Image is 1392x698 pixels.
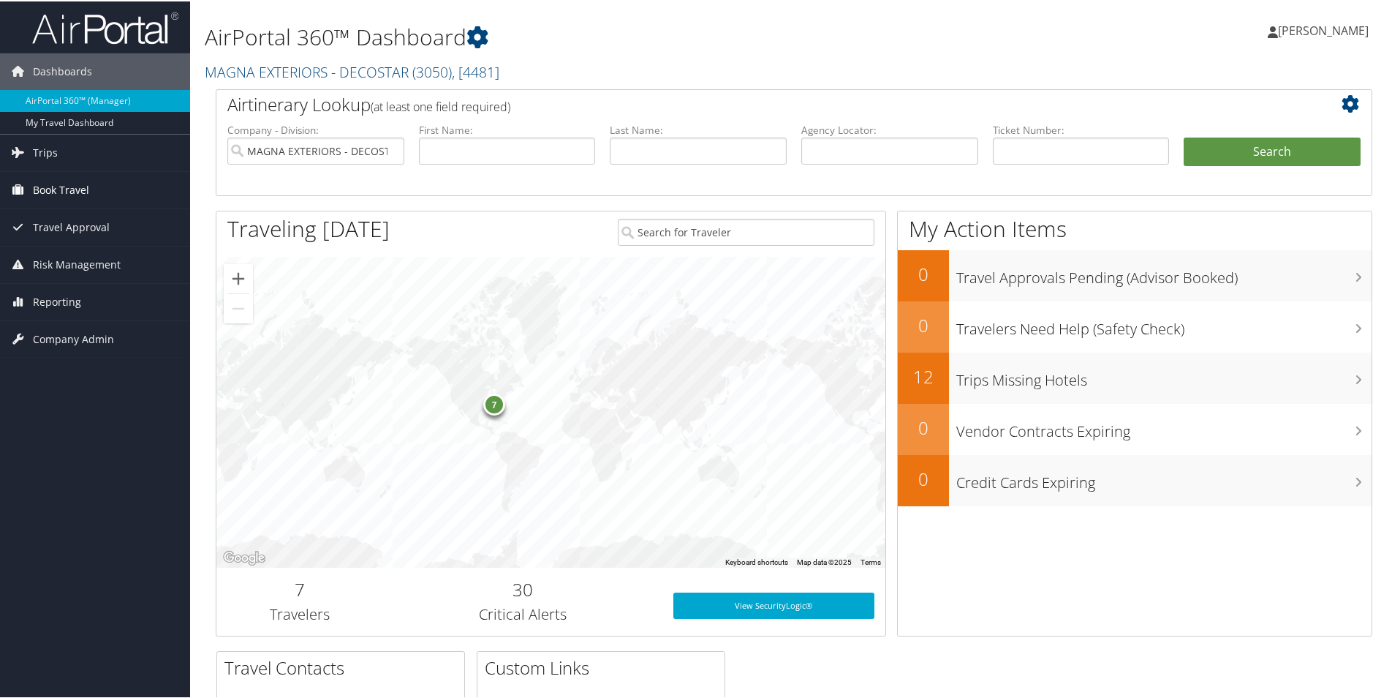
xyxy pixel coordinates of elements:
[610,121,787,136] label: Last Name:
[483,392,505,414] div: 7
[33,282,81,319] span: Reporting
[898,249,1372,300] a: 0Travel Approvals Pending (Advisor Booked)
[898,402,1372,454] a: 0Vendor Contracts Expiring
[224,293,253,322] button: Zoom out
[725,556,788,566] button: Keyboard shortcuts
[395,576,651,601] h2: 30
[956,310,1372,338] h3: Travelers Need Help (Safety Check)
[898,300,1372,351] a: 0Travelers Need Help (Safety Check)
[33,52,92,89] span: Dashboards
[956,361,1372,389] h3: Trips Missing Hotels
[224,654,464,679] h2: Travel Contacts
[673,591,874,618] a: View SecurityLogic®
[227,121,404,136] label: Company - Division:
[220,547,268,566] a: Open this area in Google Maps (opens a new window)
[220,547,268,566] img: Google
[898,465,949,490] h2: 0
[205,61,499,80] a: MAGNA EXTERIORS - DECOSTAR
[956,413,1372,440] h3: Vendor Contracts Expiring
[33,320,114,356] span: Company Admin
[224,263,253,292] button: Zoom in
[898,363,949,388] h2: 12
[32,10,178,44] img: airportal-logo.png
[371,97,510,113] span: (at least one field required)
[227,91,1264,116] h2: Airtinerary Lookup
[956,259,1372,287] h3: Travel Approvals Pending (Advisor Booked)
[860,557,881,565] a: Terms (opens in new tab)
[956,464,1372,492] h3: Credit Cards Expiring
[898,312,949,337] h2: 0
[412,61,452,80] span: ( 3050 )
[797,557,852,565] span: Map data ©2025
[485,654,725,679] h2: Custom Links
[33,245,121,282] span: Risk Management
[898,260,949,285] h2: 0
[898,454,1372,505] a: 0Credit Cards Expiring
[898,212,1372,243] h1: My Action Items
[1278,21,1369,37] span: [PERSON_NAME]
[227,576,373,601] h2: 7
[898,351,1372,402] a: 12Trips Missing Hotels
[33,208,110,244] span: Travel Approval
[898,414,949,439] h2: 0
[205,20,991,51] h1: AirPortal 360™ Dashboard
[993,121,1170,136] label: Ticket Number:
[618,217,874,244] input: Search for Traveler
[33,133,58,170] span: Trips
[419,121,596,136] label: First Name:
[33,170,89,207] span: Book Travel
[1268,7,1383,51] a: [PERSON_NAME]
[395,603,651,623] h3: Critical Alerts
[227,212,390,243] h1: Traveling [DATE]
[1184,136,1361,165] button: Search
[801,121,978,136] label: Agency Locator:
[452,61,499,80] span: , [ 4481 ]
[227,603,373,623] h3: Travelers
